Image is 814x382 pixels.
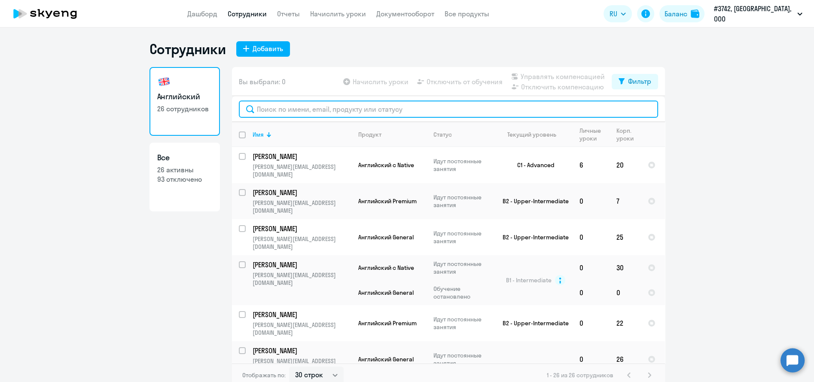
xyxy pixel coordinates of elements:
div: Баланс [665,9,687,19]
div: Текущий уровень [500,131,572,138]
a: Отчеты [277,9,300,18]
p: [PERSON_NAME][EMAIL_ADDRESS][DOMAIN_NAME] [253,199,351,214]
h3: Все [157,152,212,163]
p: 93 отключено [157,174,212,184]
td: 22 [610,305,641,341]
td: C1 - Advanced [493,147,573,183]
div: Фильтр [628,76,651,86]
button: Балансbalance [659,5,704,22]
td: 20 [610,147,641,183]
a: [PERSON_NAME] [253,224,351,233]
td: B2 - Upper-Intermediate [493,183,573,219]
p: Идут постоянные занятия [433,229,492,245]
a: Начислить уроки [310,9,366,18]
span: Английский с Native [358,161,414,169]
button: #3742, [GEOGRAPHIC_DATA], ООО [710,3,807,24]
p: Обучение остановлено [433,285,492,300]
p: [PERSON_NAME] [253,152,350,161]
span: Английский Premium [358,197,417,205]
span: Английский Premium [358,319,417,327]
div: Добавить [253,43,283,54]
td: 7 [610,183,641,219]
td: 30 [610,255,641,280]
p: [PERSON_NAME][EMAIL_ADDRESS][DOMAIN_NAME] [253,357,351,373]
img: english [157,75,171,89]
input: Поиск по имени, email, продукту или статусу [239,101,658,118]
p: Идут постоянные занятия [433,157,492,173]
div: Корп. уроки [616,127,640,142]
td: 26 [610,341,641,377]
span: Английский General [358,233,414,241]
p: [PERSON_NAME][EMAIL_ADDRESS][DOMAIN_NAME] [253,235,351,251]
div: Текущий уровень [507,131,556,138]
p: #3742, [GEOGRAPHIC_DATA], ООО [714,3,794,24]
p: [PERSON_NAME][EMAIL_ADDRESS][DOMAIN_NAME] [253,163,351,178]
img: balance [691,9,699,18]
p: [PERSON_NAME][EMAIL_ADDRESS][DOMAIN_NAME] [253,271,351,287]
a: Документооборот [376,9,434,18]
td: 0 [573,280,610,305]
p: Идут постоянные занятия [433,193,492,209]
p: [PERSON_NAME] [253,188,350,197]
td: 0 [573,219,610,255]
p: Идут постоянные занятия [433,351,492,367]
td: 6 [573,147,610,183]
a: Английский26 сотрудников [149,67,220,136]
span: Английский General [358,355,414,363]
div: Имя [253,131,264,138]
a: [PERSON_NAME] [253,260,351,269]
span: RU [610,9,617,19]
td: 0 [573,341,610,377]
p: 26 сотрудников [157,104,212,113]
a: Все26 активны93 отключено [149,143,220,211]
a: [PERSON_NAME] [253,152,351,161]
div: Имя [253,131,351,138]
p: 26 активны [157,165,212,174]
button: RU [604,5,632,22]
span: Английский General [358,289,414,296]
div: Статус [433,131,452,138]
h1: Сотрудники [149,40,226,58]
span: 1 - 26 из 26 сотрудников [547,371,613,379]
a: [PERSON_NAME] [253,310,351,319]
td: 0 [610,280,641,305]
p: [PERSON_NAME] [253,346,350,355]
p: [PERSON_NAME][EMAIL_ADDRESS][DOMAIN_NAME] [253,321,351,336]
h3: Английский [157,91,212,102]
div: Личные уроки [579,127,609,142]
button: Добавить [236,41,290,57]
td: 0 [573,305,610,341]
span: Отображать по: [242,371,286,379]
td: 25 [610,219,641,255]
span: Английский с Native [358,264,414,272]
a: [PERSON_NAME] [253,346,351,355]
div: Продукт [358,131,381,138]
a: Все продукты [445,9,489,18]
a: Сотрудники [228,9,267,18]
p: [PERSON_NAME] [253,224,350,233]
p: [PERSON_NAME] [253,310,350,319]
td: 0 [573,183,610,219]
p: [PERSON_NAME] [253,260,350,269]
button: Фильтр [612,74,658,89]
a: [PERSON_NAME] [253,188,351,197]
span: B1 - Intermediate [506,276,552,284]
td: 0 [573,255,610,280]
p: Идут постоянные занятия [433,315,492,331]
td: B2 - Upper-Intermediate [493,219,573,255]
td: B2 - Upper-Intermediate [493,305,573,341]
a: Дашборд [187,9,217,18]
p: Идут постоянные занятия [433,260,492,275]
span: Вы выбрали: 0 [239,76,286,87]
